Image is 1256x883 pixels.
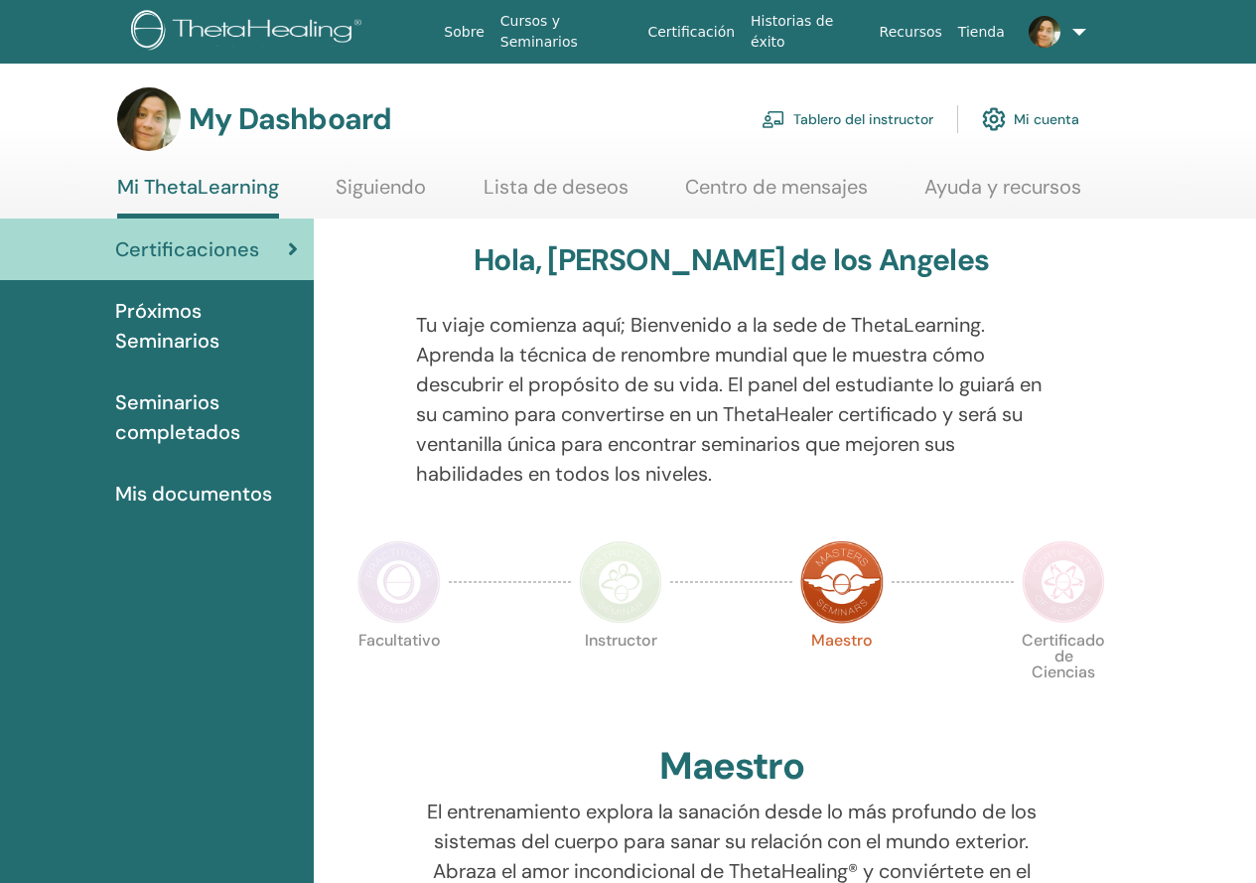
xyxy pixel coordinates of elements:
[117,87,181,151] img: default.jpg
[115,479,272,509] span: Mis documentos
[484,175,628,214] a: Lista de deseos
[659,744,804,790] h2: Maestro
[357,540,441,624] img: Practitioner
[336,175,426,214] a: Siguiendo
[436,14,491,51] a: Sobre
[743,3,872,61] a: Historias de éxito
[115,296,298,356] span: Próximos Seminarios
[872,14,950,51] a: Recursos
[115,387,298,447] span: Seminarios completados
[1022,633,1105,716] p: Certificado de Ciencias
[924,175,1081,214] a: Ayuda y recursos
[131,10,368,55] img: logo.png
[579,540,662,624] img: Instructor
[579,633,662,716] p: Instructor
[189,101,391,137] h3: My Dashboard
[492,3,640,61] a: Cursos y Seminarios
[117,175,279,219] a: Mi ThetaLearning
[1029,16,1060,48] img: default.jpg
[1022,540,1105,624] img: Certificate of Science
[950,14,1013,51] a: Tienda
[800,540,884,624] img: Master
[639,14,743,51] a: Certificación
[982,97,1079,141] a: Mi cuenta
[685,175,868,214] a: Centro de mensajes
[762,110,785,128] img: chalkboard-teacher.svg
[416,310,1047,489] p: Tu viaje comienza aquí; Bienvenido a la sede de ThetaLearning. Aprenda la técnica de renombre mun...
[474,242,989,278] h3: Hola, [PERSON_NAME] de los Angeles
[357,633,441,716] p: Facultativo
[762,97,933,141] a: Tablero del instructor
[115,234,259,264] span: Certificaciones
[800,633,884,716] p: Maestro
[982,102,1006,136] img: cog.svg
